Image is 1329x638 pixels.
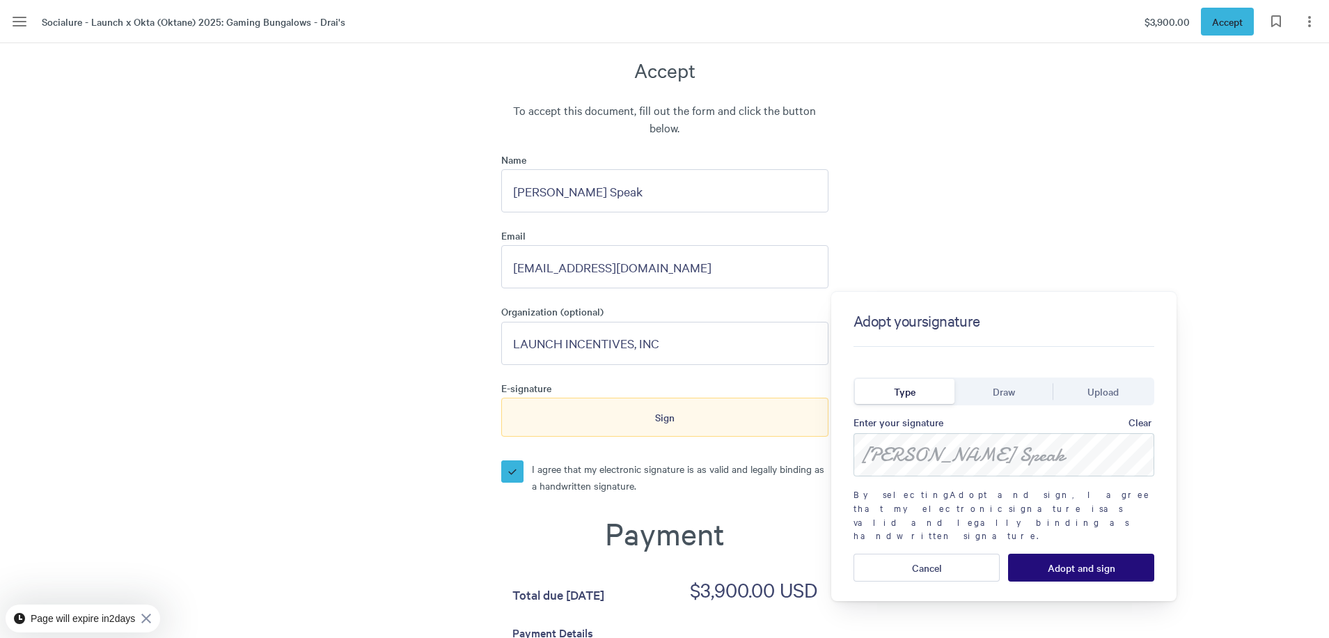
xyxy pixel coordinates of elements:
div: Signature type [854,375,1154,405]
span: Adopt and sign [1048,562,1115,573]
button: Clear [1126,411,1154,433]
button: Accept [1201,8,1254,36]
span: Upload [1087,384,1119,399]
button: Page options [1296,8,1323,36]
span: Accept [1212,14,1243,29]
label: Email [501,229,828,245]
h2: Payment [501,511,828,556]
span: Total due [DATE] [512,585,604,605]
input: Full name [501,169,828,212]
span: Cancel [912,562,942,573]
span: Type [894,384,915,399]
span: $3,900.00 [1145,14,1190,29]
input: Organization name [501,322,828,365]
h3: $3,900.00 USD [690,575,817,605]
p: Page will expire in 2 days [28,614,138,623]
p: I agree that my electronic signature is as valid and legally binding as a handwritten signature. [532,460,828,494]
button: Close Expiry Pill [138,610,155,627]
button: Sign [501,398,828,437]
span: E-signature [501,382,828,395]
span: Draw [993,384,1015,399]
span: Clear [1129,417,1151,428]
span: By selecting Adopt and sign , I agree that my electronic signature is as valid and legally bindin... [854,488,1154,542]
span: Enter your signature [854,414,943,430]
button: Cancel [854,554,1000,582]
input: name@email.com [501,245,828,288]
label: Name [501,153,828,169]
h3: Accept [501,56,828,85]
span: To accept this document, fill out the form and click the button below. [501,102,828,137]
input: Type your signature [854,433,1154,476]
button: Adopt and sign [1008,554,1154,582]
span: Socialure - Launch x Okta (Oktane) 2025: Gaming Bungalows - Drai's [42,14,345,29]
label: Organization (optional) [501,305,828,321]
button: Menu [6,8,33,36]
span: Sign [655,410,675,425]
h4: Adopt your signature [854,311,980,346]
